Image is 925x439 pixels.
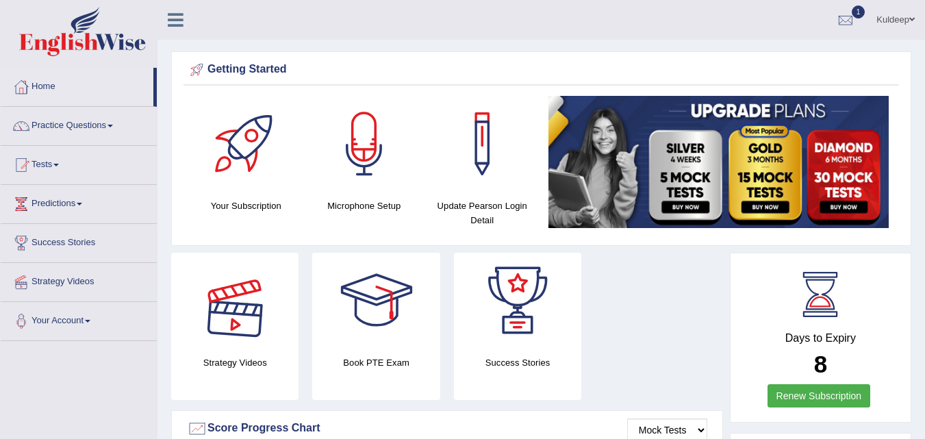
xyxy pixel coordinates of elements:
a: Practice Questions [1,107,157,141]
h4: Microphone Setup [312,199,417,213]
a: Predictions [1,185,157,219]
a: Tests [1,146,157,180]
h4: Book PTE Exam [312,355,440,370]
a: Your Account [1,302,157,336]
div: Getting Started [187,60,896,80]
a: Success Stories [1,224,157,258]
a: Strategy Videos [1,263,157,297]
b: 8 [814,351,827,377]
a: Home [1,68,153,102]
h4: Update Pearson Login Detail [430,199,535,227]
h4: Strategy Videos [171,355,299,370]
h4: Success Stories [454,355,581,370]
h4: Your Subscription [194,199,299,213]
div: Score Progress Chart [187,418,707,439]
h4: Days to Expiry [746,332,896,344]
span: 1 [852,5,865,18]
img: small5.jpg [548,96,889,228]
a: Renew Subscription [768,384,871,407]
